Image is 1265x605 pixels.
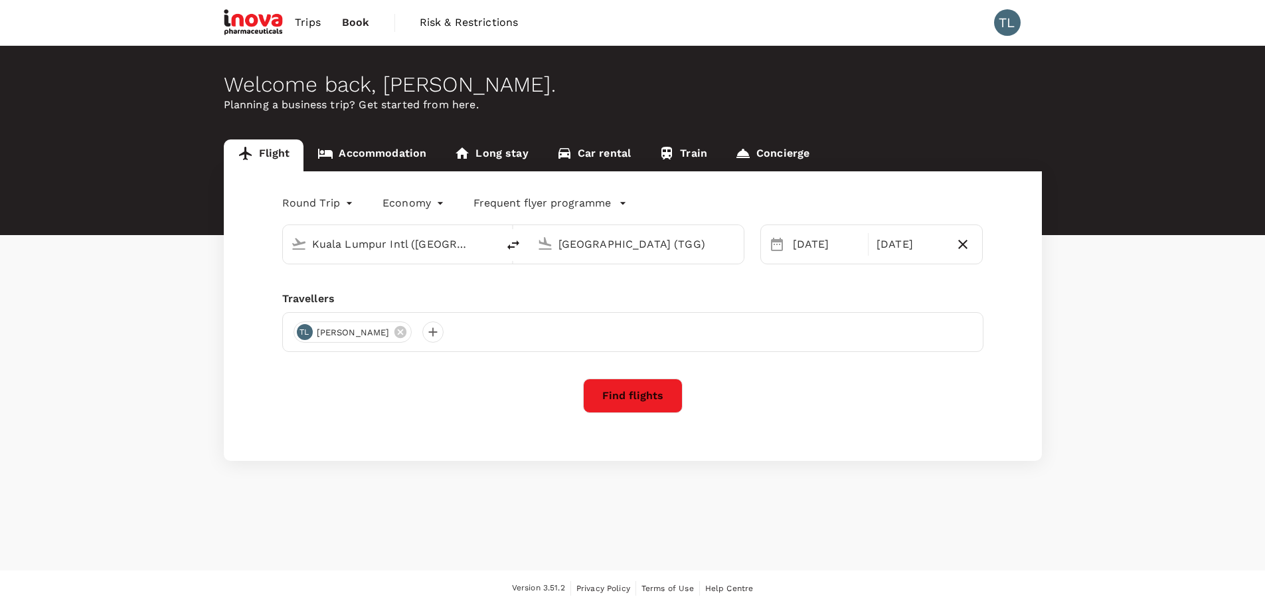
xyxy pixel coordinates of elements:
[576,581,630,596] a: Privacy Policy
[705,584,754,593] span: Help Centre
[558,234,716,254] input: Going to
[641,581,694,596] a: Terms of Use
[295,15,321,31] span: Trips
[294,321,412,343] div: TL[PERSON_NAME]
[645,139,721,171] a: Train
[297,324,313,340] div: TL
[420,15,519,31] span: Risk & Restrictions
[473,195,611,211] p: Frequent flyer programme
[440,139,542,171] a: Long stay
[224,97,1042,113] p: Planning a business trip? Get started from here.
[309,326,398,339] span: [PERSON_NAME]
[734,242,737,245] button: Open
[488,242,491,245] button: Open
[994,9,1021,36] div: TL
[576,584,630,593] span: Privacy Policy
[473,195,627,211] button: Frequent flyer programme
[721,139,823,171] a: Concierge
[641,584,694,593] span: Terms of Use
[705,581,754,596] a: Help Centre
[788,231,865,258] div: [DATE]
[583,379,683,413] button: Find flights
[382,193,447,214] div: Economy
[871,231,949,258] div: [DATE]
[303,139,440,171] a: Accommodation
[224,72,1042,97] div: Welcome back , [PERSON_NAME] .
[282,291,983,307] div: Travellers
[512,582,565,595] span: Version 3.51.2
[543,139,645,171] a: Car rental
[224,139,304,171] a: Flight
[312,234,469,254] input: Depart from
[224,8,285,37] img: iNova Pharmaceuticals
[282,193,357,214] div: Round Trip
[497,229,529,261] button: delete
[342,15,370,31] span: Book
